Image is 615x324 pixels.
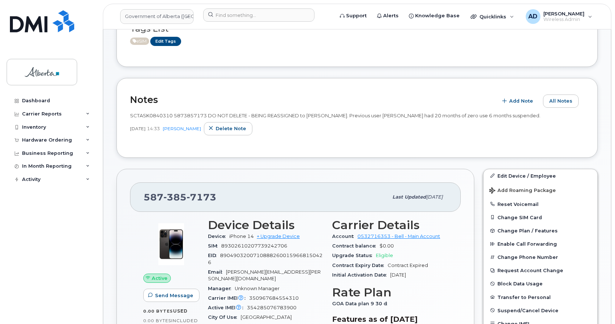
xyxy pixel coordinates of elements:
[187,192,216,203] span: 7173
[465,9,519,24] div: Quicklinks
[229,234,254,239] span: iPhone 14
[130,113,540,118] span: SCTASK0840310 5873857173 DO NOT DELETE - BEING REASSIGNED to [PERSON_NAME]. Previous user [PERSON...
[549,97,572,104] span: All Notes
[208,234,229,239] span: Device
[332,315,447,324] h3: Features as of [DATE]
[332,243,380,249] span: Contract balance
[479,14,506,19] span: Quicklinks
[130,38,149,45] span: Active
[426,194,443,200] span: [DATE]
[390,272,406,278] span: [DATE]
[144,192,216,203] span: 587
[332,234,357,239] span: Account
[163,192,187,203] span: 385
[247,305,296,310] span: 354285076783900
[208,286,235,291] span: Manager
[483,237,597,250] button: Enable Call Forwarding
[130,94,494,105] h2: Notes
[497,241,557,247] span: Enable Call Forwarding
[388,263,428,268] span: Contract Expired
[150,37,181,46] a: Edit Tags
[483,169,597,182] a: Edit Device / Employee
[147,125,160,132] span: 14:33
[335,8,372,23] a: Support
[483,291,597,304] button: Transfer to Personal
[152,275,168,282] span: Active
[497,307,558,313] span: Suspend/Cancel Device
[483,277,597,290] button: Block Data Usage
[376,253,393,258] span: Eligible
[208,295,249,301] span: Carrier IMEI
[404,8,465,23] a: Knowledge Base
[130,24,584,33] h3: Tags List
[143,318,171,323] span: 0.00 Bytes
[392,194,426,200] span: Last updated
[155,292,193,299] span: Send Message
[346,12,367,19] span: Support
[143,309,173,314] span: 0.00 Bytes
[120,9,194,24] a: Government of Alberta (GOA)
[208,243,221,249] span: SIM
[204,122,252,135] button: Delete note
[497,228,558,234] span: Change Plan / Features
[208,253,323,265] span: 89049032007108882600159668150426
[216,125,246,132] span: Delete note
[130,125,145,132] span: [DATE]
[332,263,388,268] span: Contract Expiry Date
[257,234,300,239] a: + Upgrade Device
[489,188,556,195] span: Add Roaming Package
[241,314,292,320] span: [GEOGRAPHIC_DATA]
[249,295,299,301] span: 350967684554310
[235,286,280,291] span: Unknown Manager
[521,9,597,24] div: Arunajith Daylath
[208,314,241,320] span: City Of Use
[143,289,199,302] button: Send Message
[149,222,193,266] img: image20231002-3703462-njx0qo.jpeg
[332,218,447,232] h3: Carrier Details
[543,95,579,108] button: All Notes
[528,12,537,21] span: AD
[543,11,585,17] span: [PERSON_NAME]
[208,305,247,310] span: Active IMEI
[483,211,597,224] button: Change SIM Card
[483,304,597,317] button: Suspend/Cancel Device
[332,286,447,299] h3: Rate Plan
[483,182,597,197] button: Add Roaming Package
[332,272,390,278] span: Initial Activation Date
[332,253,376,258] span: Upgrade Status
[208,253,220,258] span: EID
[380,243,394,249] span: $0.00
[203,8,314,22] input: Find something...
[208,218,323,232] h3: Device Details
[332,301,391,306] span: GOA Data plan 9 30 d
[372,8,404,23] a: Alerts
[497,95,539,108] button: Add Note
[173,308,188,314] span: used
[208,269,321,281] span: [PERSON_NAME][EMAIL_ADDRESS][PERSON_NAME][DOMAIN_NAME]
[509,97,533,104] span: Add Note
[483,197,597,211] button: Reset Voicemail
[483,250,597,264] button: Change Phone Number
[483,264,597,277] button: Request Account Change
[543,17,585,22] span: Wireless Admin
[208,269,226,275] span: Email
[357,234,440,239] a: 0532716353 - Bell - Main Account
[383,12,399,19] span: Alerts
[483,224,597,237] button: Change Plan / Features
[221,243,287,249] span: 89302610207739242706
[415,12,460,19] span: Knowledge Base
[163,126,201,131] a: [PERSON_NAME]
